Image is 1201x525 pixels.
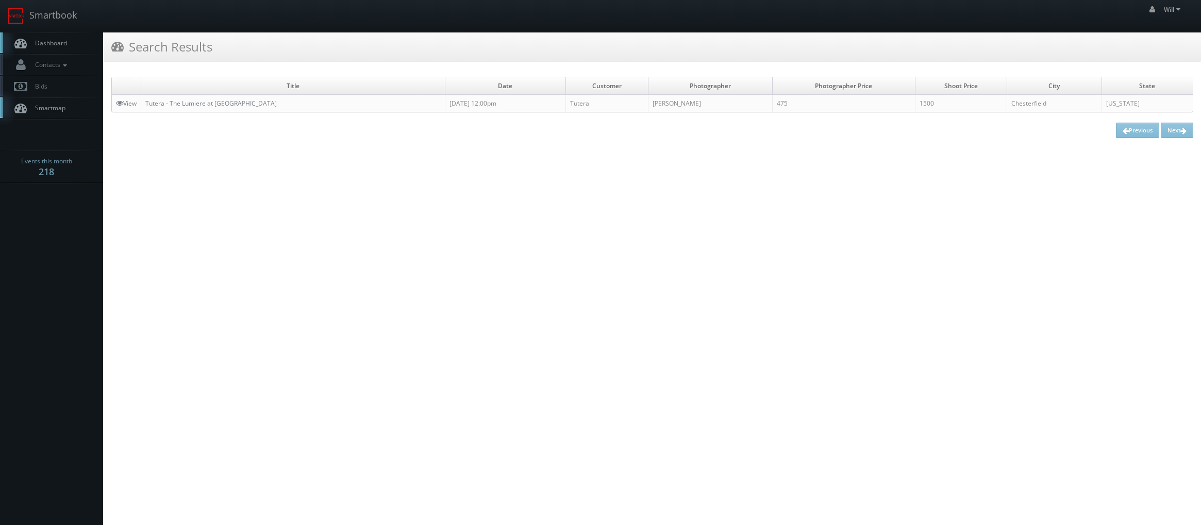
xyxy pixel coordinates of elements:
[1007,77,1102,95] td: City
[565,77,648,95] td: Customer
[648,77,772,95] td: Photographer
[915,77,1007,95] td: Shoot Price
[648,95,772,112] td: [PERSON_NAME]
[21,156,72,166] span: Events this month
[30,39,67,47] span: Dashboard
[772,95,915,112] td: 475
[39,165,54,178] strong: 218
[145,99,277,108] a: Tutera - The Lumiere at [GEOGRAPHIC_DATA]
[1164,5,1183,14] span: Will
[565,95,648,112] td: Tutera
[116,99,137,108] a: View
[1102,77,1193,95] td: State
[445,77,565,95] td: Date
[8,8,24,24] img: smartbook-logo.png
[1102,95,1193,112] td: [US_STATE]
[772,77,915,95] td: Photographer Price
[30,60,70,69] span: Contacts
[111,38,212,56] h3: Search Results
[30,104,65,112] span: Smartmap
[445,95,565,112] td: [DATE] 12:00pm
[141,77,445,95] td: Title
[1007,95,1102,112] td: Chesterfield
[30,82,47,91] span: Bids
[915,95,1007,112] td: 1500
